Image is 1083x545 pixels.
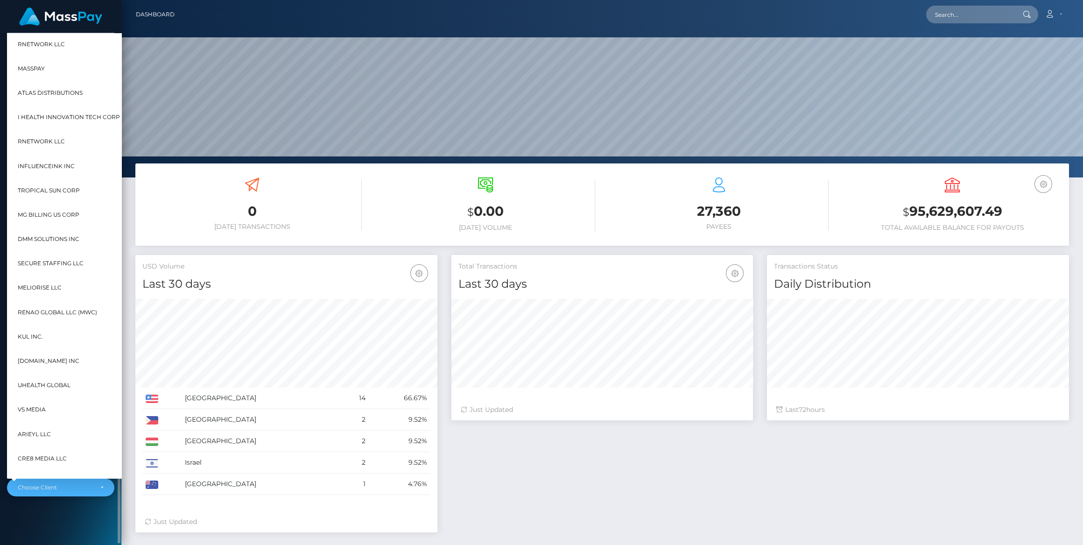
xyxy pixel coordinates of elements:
[146,459,158,467] img: IL.png
[18,282,62,294] span: Meliorise LLC
[369,431,430,452] td: 9.52%
[609,223,829,231] h6: Payees
[146,416,158,425] img: PH.png
[145,517,428,527] div: Just Updated
[799,405,806,414] span: 72
[843,202,1062,221] h3: 95,629,607.49
[18,209,79,221] span: MG Billing US Corp
[342,431,369,452] td: 2
[774,276,1062,292] h4: Daily Distribution
[18,331,43,343] span: Kul Inc.
[903,205,909,219] small: $
[369,388,430,409] td: 66.67%
[18,38,65,50] span: RNetwork LLC
[461,405,744,415] div: Just Updated
[774,262,1062,271] h5: Transactions Status
[18,453,67,465] span: Cre8 Media LLC
[142,262,430,271] h5: USD Volume
[142,276,430,292] h4: Last 30 days
[18,379,70,391] span: UHealth Global
[843,224,1062,232] h6: Total Available Balance for Payouts
[369,409,430,431] td: 9.52%
[776,405,1060,415] div: Last hours
[376,202,595,221] h3: 0.00
[18,87,83,99] span: Atlas Distributions
[18,306,97,318] span: Renao Global LLC (MWC)
[18,63,45,75] span: MassPay
[18,135,65,148] span: rNetwork LLC
[142,223,362,231] h6: [DATE] Transactions
[142,202,362,220] h3: 0
[18,233,79,245] span: DMM Solutions Inc
[18,484,93,491] div: Choose Client
[467,205,474,219] small: $
[146,481,158,489] img: AU.png
[18,257,84,269] span: Secure Staffing LLC
[182,431,342,452] td: [GEOGRAPHIC_DATA]
[376,224,595,232] h6: [DATE] Volume
[146,395,158,403] img: US.png
[19,7,102,26] img: MassPay Logo
[182,409,342,431] td: [GEOGRAPHIC_DATA]
[182,452,342,474] td: Israel
[182,388,342,409] td: [GEOGRAPHIC_DATA]
[342,452,369,474] td: 2
[926,6,1014,23] input: Search...
[458,276,746,292] h4: Last 30 days
[342,474,369,495] td: 1
[182,474,342,495] td: [GEOGRAPHIC_DATA]
[369,452,430,474] td: 9.52%
[18,184,80,196] span: Tropical Sun Corp
[18,111,120,123] span: I HEALTH INNOVATION TECH CORP
[18,160,75,172] span: InfluenceInk Inc
[342,409,369,431] td: 2
[369,474,430,495] td: 4.76%
[18,403,46,416] span: VS Media
[18,355,79,367] span: [DOMAIN_NAME] INC
[458,262,746,271] h5: Total Transactions
[342,388,369,409] td: 14
[136,5,175,24] a: Dashboard
[7,479,114,496] button: Choose Client
[146,438,158,446] img: HU.png
[18,428,51,440] span: Arieyl LLC
[609,202,829,220] h3: 27,360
